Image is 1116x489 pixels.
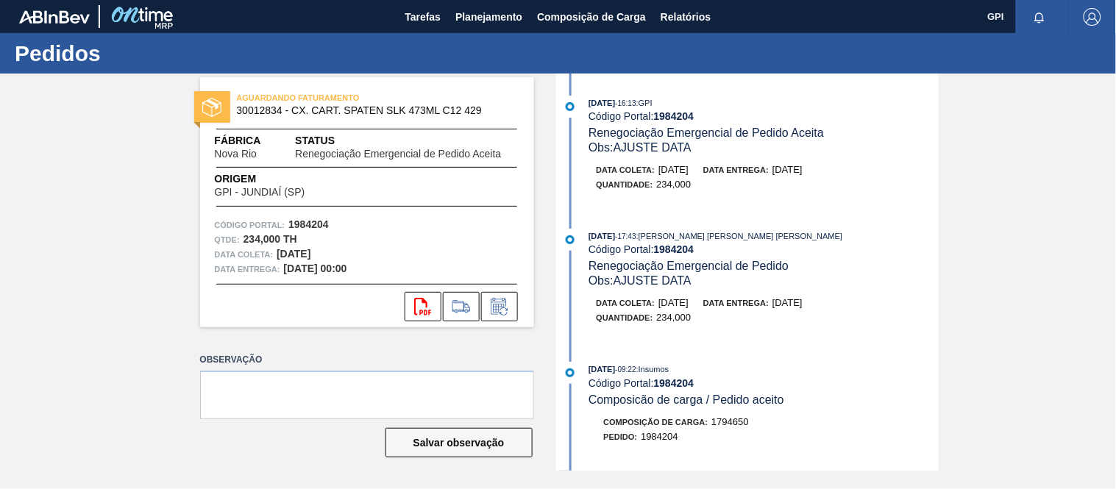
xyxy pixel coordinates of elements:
span: Quantidade : [597,180,653,189]
div: Abrir arquivo PDF [405,292,441,321]
span: Obs: AJUSTE DATA [589,274,692,287]
h1: Pedidos [15,45,276,62]
img: atual [566,235,575,244]
span: : GPI [636,99,653,107]
button: Notificações [1016,7,1063,27]
span: Código Portal: [215,218,285,232]
span: Planejamento [455,8,522,26]
div: Informar alteração no pedido [481,292,518,321]
span: 234,000 [657,312,692,323]
span: Data coleta: [597,299,655,307]
div: Código Portal: [589,377,938,389]
div: Ir para Composição de Carga [443,292,480,321]
span: [DATE] [589,99,615,107]
div: Código Portal: [589,110,938,122]
span: Qtde : [215,232,240,247]
div: Código Portal: [589,243,938,255]
span: - 17:43 [616,232,636,240]
span: [DATE] [658,164,689,175]
span: Renegociação Emergencial de Pedido Aceita [589,126,824,139]
strong: [DATE] 00:00 [284,263,347,274]
span: [DATE] [658,297,689,308]
span: [DATE] [589,232,615,240]
img: atual [566,102,575,111]
span: Origem [215,171,347,187]
span: Data entrega: [215,262,280,276]
span: 30012834 - CX. CART. SPATEN SLK 473ML C12 429 [237,105,504,116]
span: : Insumos [636,365,669,374]
span: Composição de Carga : [604,418,708,426]
span: AGUARDANDO FATURAMENTO [237,90,443,105]
span: Quantidade : [597,313,653,322]
img: TNhmsLtSVTkK8tSr43FrP2fwEKptu5GPRR3wAAAABJRU5ErkJggg== [19,10,90,24]
span: Obs: AJUSTE DATA [589,141,692,154]
span: - 16:13 [616,99,636,107]
strong: 1984204 [654,110,694,122]
span: Fábrica [215,133,296,149]
span: Relatórios [661,8,711,26]
span: Data coleta: [597,165,655,174]
span: [DATE] [772,164,803,175]
span: Data coleta: [215,247,274,262]
img: status [202,98,221,117]
span: [DATE] [589,365,615,374]
span: Renegociação Emergencial de Pedido Aceita [295,149,501,160]
span: [DATE] [772,297,803,308]
img: atual [566,368,575,377]
span: 1984204 [641,431,678,442]
span: Composicão de carga / Pedido aceito [589,393,784,406]
span: Renegociação Emergencial de Pedido [589,260,789,272]
strong: 1984204 [288,218,329,230]
span: Status [295,133,519,149]
strong: 234,000 TH [244,233,297,245]
strong: [DATE] [277,248,310,260]
span: Tarefas [405,8,441,26]
img: Logout [1084,8,1101,26]
span: GPI - JUNDIAÍ (SP) [215,187,305,198]
span: 1794650 [711,416,749,427]
strong: 1984204 [654,377,694,389]
button: Salvar observação [385,428,533,457]
span: Pedido : [604,432,638,441]
span: Data entrega: [703,165,769,174]
span: - 09:22 [616,365,636,374]
span: 234,000 [657,179,692,190]
strong: 1984204 [654,243,694,255]
span: Data entrega: [703,299,769,307]
label: Observação [200,349,534,371]
span: Nova Rio [215,149,257,160]
span: Composição de Carga [537,8,646,26]
span: : [PERSON_NAME] [PERSON_NAME] [PERSON_NAME] [636,232,843,240]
